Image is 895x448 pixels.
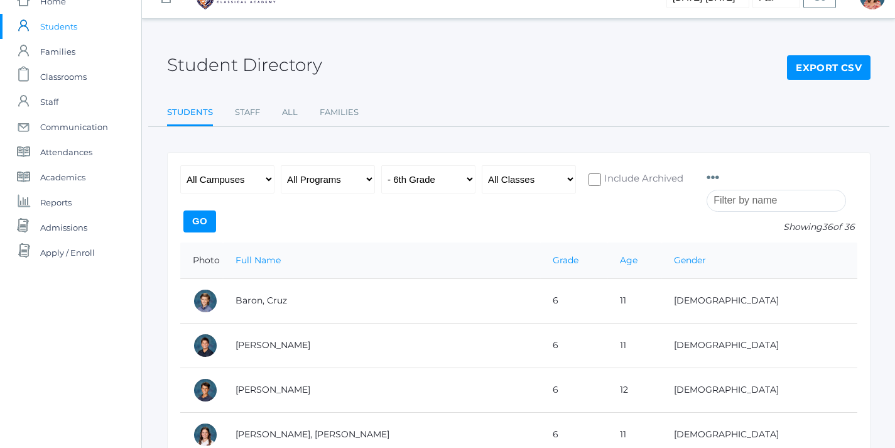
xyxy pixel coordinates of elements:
input: Go [183,210,216,232]
span: Attendances [40,139,92,165]
span: Students [40,14,77,39]
span: Include Archived [601,172,683,187]
td: 12 [607,368,661,412]
a: Families [320,100,359,125]
td: 6 [540,323,607,368]
div: Asher Bradley [193,378,218,403]
a: Gender [674,254,706,266]
a: Age [620,254,637,266]
td: [PERSON_NAME] [223,368,540,412]
div: Nathan Beaty [193,333,218,358]
a: Students [167,100,213,127]
input: Filter by name [707,190,846,212]
td: 6 [540,278,607,323]
span: Admissions [40,215,87,240]
span: Classrooms [40,64,87,89]
td: [DEMOGRAPHIC_DATA] [661,368,857,412]
a: Staff [235,100,260,125]
span: Staff [40,89,58,114]
p: Showing of 36 [707,221,857,234]
td: [DEMOGRAPHIC_DATA] [661,278,857,323]
td: 11 [607,278,661,323]
h2: Student Directory [167,55,322,75]
td: Baron, Cruz [223,278,540,323]
span: Reports [40,190,72,215]
span: Families [40,39,75,64]
span: 36 [822,221,833,232]
a: Grade [553,254,578,266]
div: Finnley Bradley [193,422,218,447]
span: Communication [40,114,108,139]
span: Apply / Enroll [40,240,95,265]
span: Academics [40,165,85,190]
a: Full Name [236,254,281,266]
td: [PERSON_NAME] [223,323,540,368]
td: [DEMOGRAPHIC_DATA] [661,323,857,368]
td: 6 [540,368,607,412]
div: Cruz Baron [193,288,218,314]
th: Photo [180,243,223,279]
a: All [282,100,298,125]
a: Export CSV [787,55,871,80]
input: Include Archived [589,173,601,186]
td: 11 [607,323,661,368]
